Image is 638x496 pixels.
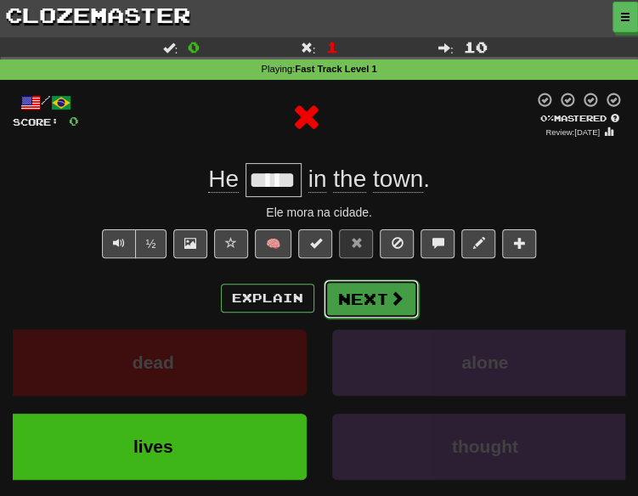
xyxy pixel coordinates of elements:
span: : [301,42,316,54]
button: Show image (alt+x) [173,229,207,258]
span: 1 [325,38,337,55]
button: Discuss sentence (alt+u) [421,229,455,258]
span: alone [461,352,508,372]
span: 10 [464,38,488,55]
button: Next [324,279,419,318]
span: 0 % [540,113,554,123]
span: He [208,166,239,193]
span: the [333,166,366,193]
button: Reset to 0% Mastered (alt+r) [339,229,373,258]
small: Review: [DATE] [545,127,600,137]
button: 🧠 [255,229,291,258]
button: Favorite sentence (alt+f) [214,229,248,258]
strong: Fast Track Level 1 [295,64,376,74]
span: 0 [188,38,200,55]
span: town [373,166,423,193]
span: lives [133,437,173,456]
button: Add to collection (alt+a) [502,229,536,258]
button: Explain [221,284,314,313]
button: Set this sentence to 100% Mastered (alt+m) [298,229,332,258]
div: / [13,92,79,113]
span: 0 [69,114,79,128]
span: : [438,42,454,54]
span: thought [452,437,518,456]
span: : [162,42,178,54]
div: Text-to-speech controls [99,229,167,267]
span: Score: [13,116,59,127]
button: Edit sentence (alt+d) [461,229,495,258]
button: Ignore sentence (alt+i) [380,229,414,258]
span: . [302,166,430,193]
div: Mastered [534,112,625,124]
div: Ele mora na cidade. [13,204,625,221]
button: ½ [135,229,167,258]
span: dead [133,352,174,372]
button: Play sentence audio (ctl+space) [102,229,136,258]
span: in [308,166,327,193]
